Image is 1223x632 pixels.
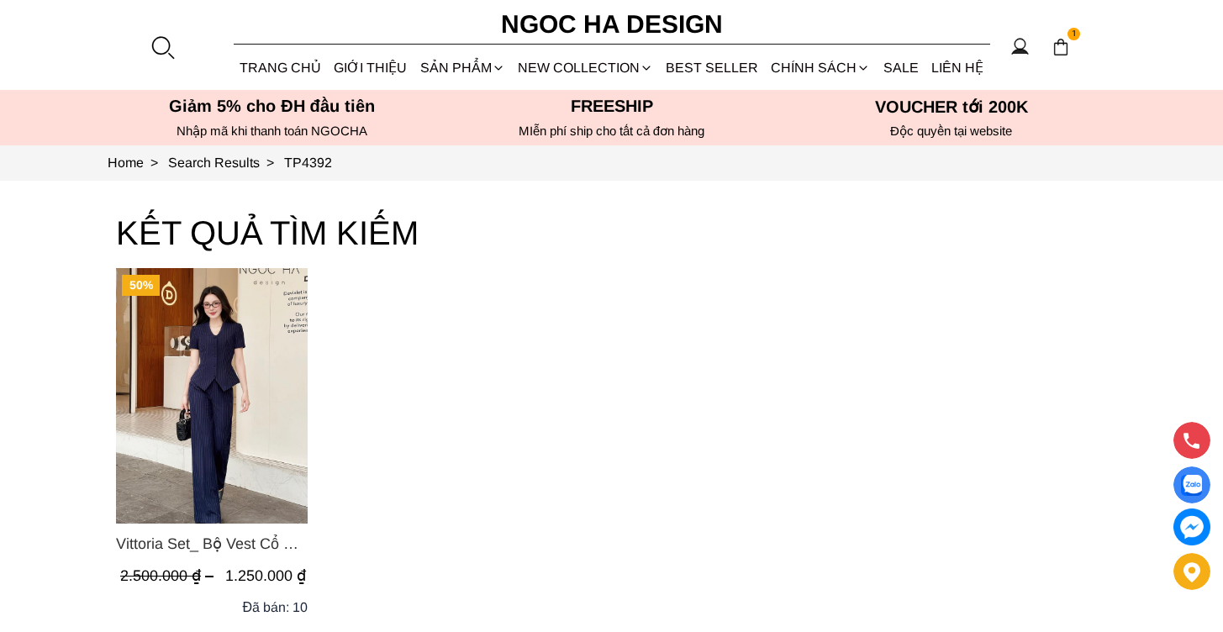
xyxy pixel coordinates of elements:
[225,567,306,584] span: 1.250.000 ₫
[177,124,367,138] font: Nhập mã khi thanh toán NGOCHA
[660,45,765,90] a: BEST SELLER
[116,532,308,556] span: Vittoria Set_ Bộ Vest Cổ V Quần Suông Kẻ Sọc BQ013
[787,124,1116,139] h6: Độc quyền tại website
[328,45,414,90] a: GIỚI THIỆU
[169,97,375,115] font: Giảm 5% cho ĐH đầu tiên
[284,155,332,170] a: Link to TP4392
[116,532,308,556] a: Link to Vittoria Set_ Bộ Vest Cổ V Quần Suông Kẻ Sọc BQ013
[877,45,925,90] a: SALE
[1181,475,1202,496] img: Display image
[787,97,1116,117] h5: VOUCHER tới 200K
[108,155,168,170] a: Link to Home
[925,45,989,90] a: LIÊN HỆ
[120,567,218,584] span: 2.500.000 ₫
[1173,508,1210,545] a: messenger
[765,45,877,90] div: Chính sách
[414,45,511,90] div: SẢN PHẨM
[234,45,328,90] a: TRANG CHỦ
[486,4,738,45] a: Ngoc Ha Design
[1052,38,1070,56] img: img-CART-ICON-ksit0nf1
[242,597,308,618] div: Đã bán: 10
[116,268,308,524] img: Vittoria Set_ Bộ Vest Cổ V Quần Suông Kẻ Sọc BQ013
[260,155,281,170] span: >
[144,155,165,170] span: >
[116,268,308,524] a: Product image - Vittoria Set_ Bộ Vest Cổ V Quần Suông Kẻ Sọc BQ013
[511,45,659,90] a: NEW COLLECTION
[447,124,777,139] h6: MIễn phí ship cho tất cả đơn hàng
[116,206,1108,260] h3: KẾT QUẢ TÌM KIẾM
[1067,28,1081,41] span: 1
[1173,466,1210,503] a: Display image
[571,97,653,115] font: Freeship
[168,155,284,170] a: Link to Search Results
